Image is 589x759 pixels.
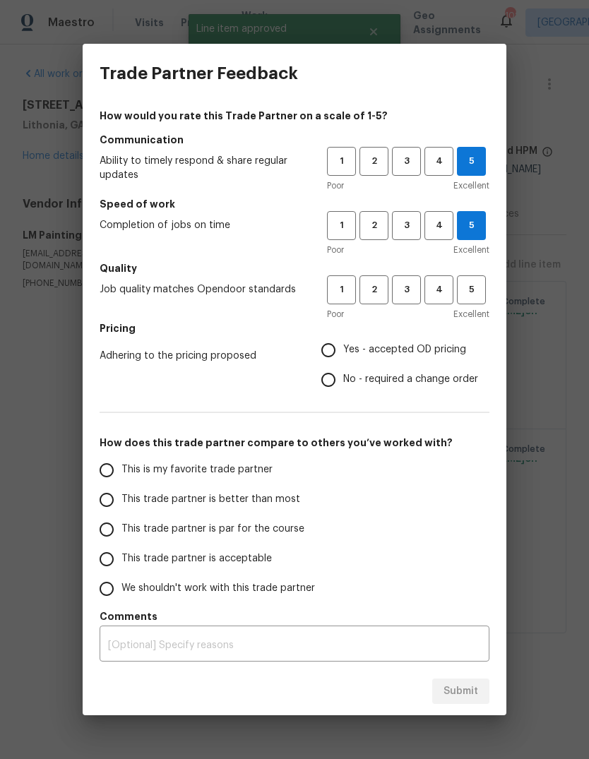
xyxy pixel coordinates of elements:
[393,217,420,234] span: 3
[100,321,489,335] h5: Pricing
[424,275,453,304] button: 4
[426,217,452,234] span: 4
[100,261,489,275] h5: Quality
[121,551,272,566] span: This trade partner is acceptable
[100,349,299,363] span: Adhering to the pricing proposed
[100,436,489,450] h5: How does this trade partner compare to others you’ve worked with?
[100,218,304,232] span: Completion of jobs on time
[328,153,355,169] span: 1
[393,153,420,169] span: 3
[327,179,344,193] span: Poor
[453,307,489,321] span: Excellent
[121,462,273,477] span: This is my favorite trade partner
[100,609,489,623] h5: Comments
[343,342,466,357] span: Yes - accepted OD pricing
[424,147,453,176] button: 4
[457,275,486,304] button: 5
[458,217,485,234] span: 5
[453,243,489,257] span: Excellent
[343,372,478,387] span: No - required a change order
[458,153,485,169] span: 5
[424,211,453,240] button: 4
[100,109,489,123] h4: How would you rate this Trade Partner on a scale of 1-5?
[121,492,300,507] span: This trade partner is better than most
[327,307,344,321] span: Poor
[359,211,388,240] button: 2
[121,522,304,537] span: This trade partner is par for the course
[321,335,489,395] div: Pricing
[426,153,452,169] span: 4
[100,282,304,297] span: Job quality matches Opendoor standards
[457,147,486,176] button: 5
[100,197,489,211] h5: Speed of work
[426,282,452,298] span: 4
[121,581,315,596] span: We shouldn't work with this trade partner
[100,133,489,147] h5: Communication
[327,147,356,176] button: 1
[328,217,355,234] span: 1
[361,153,387,169] span: 2
[328,282,355,298] span: 1
[100,154,304,182] span: Ability to timely respond & share regular updates
[100,455,489,604] div: How does this trade partner compare to others you’ve worked with?
[392,211,421,240] button: 3
[392,147,421,176] button: 3
[361,217,387,234] span: 2
[327,211,356,240] button: 1
[457,211,486,240] button: 5
[327,275,356,304] button: 1
[453,179,489,193] span: Excellent
[327,243,344,257] span: Poor
[359,147,388,176] button: 2
[361,282,387,298] span: 2
[458,282,484,298] span: 5
[100,64,298,83] h3: Trade Partner Feedback
[392,275,421,304] button: 3
[393,282,420,298] span: 3
[359,275,388,304] button: 2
